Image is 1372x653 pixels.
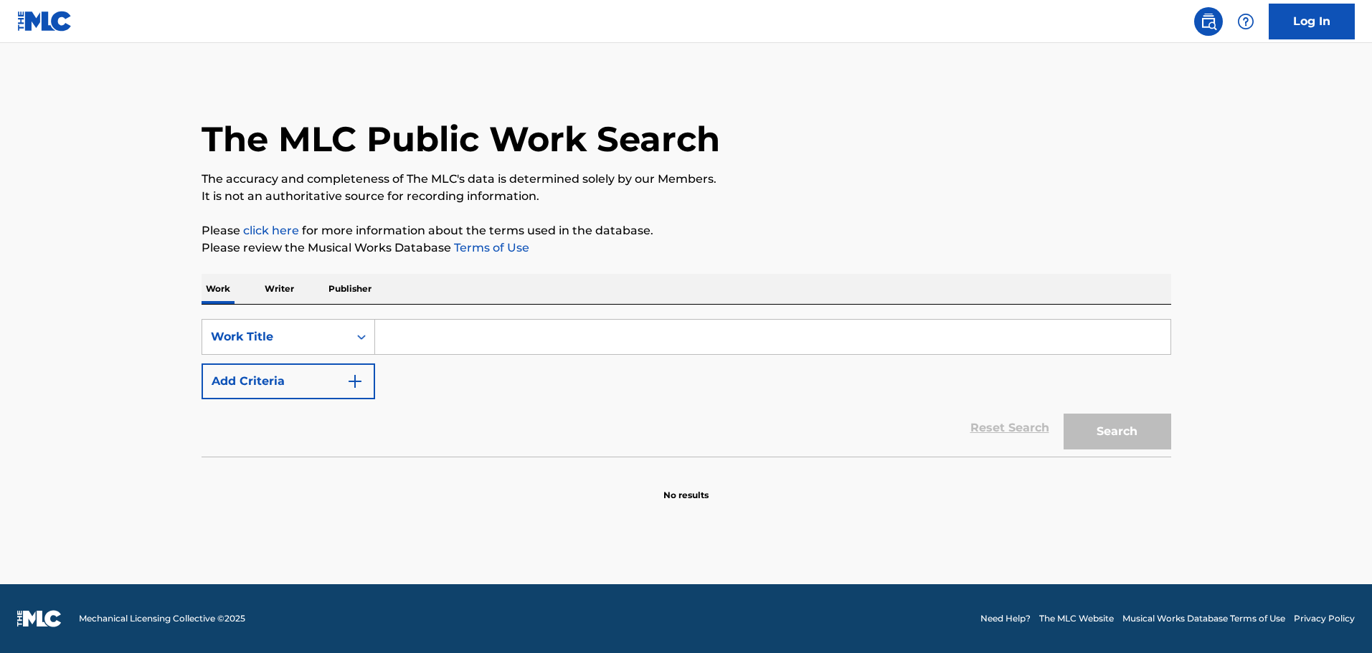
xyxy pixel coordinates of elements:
[663,472,709,502] p: No results
[202,239,1171,257] p: Please review the Musical Works Database
[79,612,245,625] span: Mechanical Licensing Collective © 2025
[1269,4,1355,39] a: Log In
[202,319,1171,457] form: Search Form
[202,363,375,399] button: Add Criteria
[211,328,340,345] div: Work Title
[1039,612,1114,625] a: The MLC Website
[324,274,376,304] p: Publisher
[1231,7,1260,36] div: Help
[202,118,720,161] h1: The MLC Public Work Search
[17,11,72,32] img: MLC Logo
[346,373,364,390] img: 9d2ae6d4665cec9f34b9.svg
[451,241,529,254] a: Terms of Use
[202,274,235,304] p: Work
[17,610,62,627] img: logo
[202,171,1171,188] p: The accuracy and completeness of The MLC's data is determined solely by our Members.
[260,274,298,304] p: Writer
[1294,612,1355,625] a: Privacy Policy
[243,224,299,237] a: click here
[1194,7,1223,36] a: Public Search
[202,188,1171,205] p: It is not an authoritative source for recording information.
[1237,13,1254,30] img: help
[202,222,1171,239] p: Please for more information about the terms used in the database.
[1200,13,1217,30] img: search
[1122,612,1285,625] a: Musical Works Database Terms of Use
[980,612,1031,625] a: Need Help?
[1300,584,1372,653] iframe: Chat Widget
